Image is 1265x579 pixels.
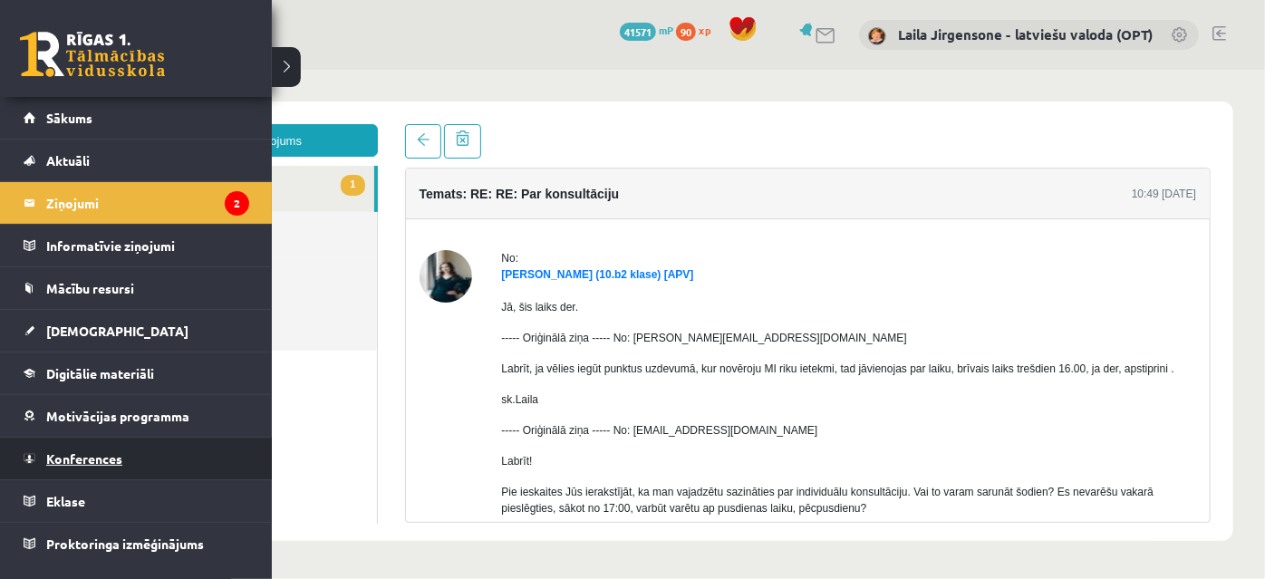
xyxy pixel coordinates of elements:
span: 1 [268,105,292,126]
a: Proktoringa izmēģinājums [24,523,249,565]
a: Dzēstie [54,235,304,281]
span: Aktuāli [46,152,90,169]
a: Ziņojumi2 [24,182,249,224]
p: Labrīt! [430,383,1125,400]
span: Eklase [46,493,85,509]
span: Proktoringa izmēģinājums [46,536,204,552]
legend: Ziņojumi [46,182,249,224]
a: 1Ienākošie [54,96,302,142]
span: mP [659,23,673,37]
span: Konferences [46,450,122,467]
a: Rīgas 1. Tālmācības vidusskola [20,32,165,77]
a: Eklase [24,480,249,522]
i: 2 [225,191,249,216]
p: Labrīt, ja vēlies iegūt punktus uzdevumā, kur novēroju MI riku ietekmi, tad jāvienojas par laiku,... [430,291,1125,307]
p: ----- Oriģinālā ziņa ----- No: [EMAIL_ADDRESS][DOMAIN_NAME] [430,352,1125,369]
p: sk.Laila [430,322,1125,338]
img: Laila Jirgensone - latviešu valoda (OPT) [868,27,886,45]
span: [DEMOGRAPHIC_DATA] [46,323,188,339]
span: Motivācijas programma [46,408,189,424]
a: Aktuāli [24,140,249,181]
p: Pie ieskaites Jūs ierakstījāt, ka man vajadzētu sazināties par individuālu konsultāciju. Vai to v... [430,414,1125,447]
a: Digitālie materiāli [24,352,249,394]
p: ----- Oriģinālā ziņa ----- No: [PERSON_NAME][EMAIL_ADDRESS][DOMAIN_NAME] [430,260,1125,276]
p: Jā, šis laiks der. [430,229,1125,246]
a: Jauns ziņojums [54,54,305,87]
legend: Informatīvie ziņojumi [46,225,249,266]
span: Sākums [46,110,92,126]
a: Mācību resursi [24,267,249,309]
a: Informatīvie ziņojumi [24,225,249,266]
a: Konferences [24,438,249,479]
span: 90 [676,23,696,41]
span: xp [699,23,710,37]
a: Sākums [24,97,249,139]
span: Digitālie materiāli [46,365,154,381]
a: Nosūtītie [54,188,304,235]
a: [DEMOGRAPHIC_DATA] [24,310,249,352]
div: No: [430,180,1125,197]
a: 90 xp [676,23,719,37]
span: 41571 [620,23,656,41]
a: [PERSON_NAME] (10.b2 klase) [APV] [430,198,622,211]
h4: Temats: RE: RE: Par konsultāciju [347,117,547,131]
img: Megija Simsone [347,180,400,233]
div: 10:49 [DATE] [1059,116,1124,132]
a: Motivācijas programma [24,395,249,437]
a: Administrācijas ziņas [54,142,304,188]
span: Mācību resursi [46,280,134,296]
a: Laila Jirgensone - latviešu valoda (OPT) [898,25,1153,43]
a: 41571 mP [620,23,673,37]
